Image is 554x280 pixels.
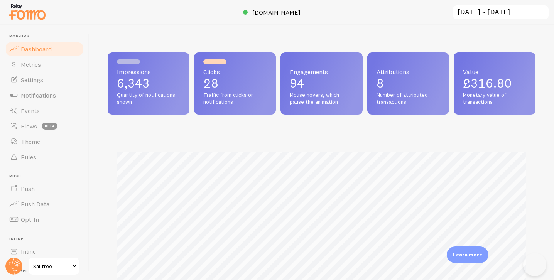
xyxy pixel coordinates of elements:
[33,261,70,271] span: Sautree
[21,216,39,223] span: Opt-In
[21,45,52,53] span: Dashboard
[377,69,440,75] span: Attributions
[463,92,526,105] span: Monetary value of transactions
[5,181,84,196] a: Push
[42,123,57,130] span: beta
[9,34,84,39] span: Pop-ups
[523,253,546,276] iframe: Help Scout Beacon - Open
[203,92,267,105] span: Traffic from clicks on notifications
[5,103,84,118] a: Events
[5,57,84,72] a: Metrics
[5,196,84,212] a: Push Data
[377,92,440,105] span: Number of attributed transactions
[5,72,84,88] a: Settings
[21,91,56,99] span: Notifications
[377,77,440,89] p: 8
[21,185,35,192] span: Push
[5,149,84,165] a: Rules
[463,69,526,75] span: Value
[21,248,36,255] span: Inline
[5,244,84,259] a: Inline
[463,76,512,91] span: £316.80
[8,2,47,22] img: fomo-relay-logo-orange.svg
[290,77,353,89] p: 94
[5,88,84,103] a: Notifications
[21,153,36,161] span: Rules
[203,69,267,75] span: Clicks
[5,118,84,134] a: Flows beta
[21,76,43,84] span: Settings
[203,77,267,89] p: 28
[453,251,482,258] p: Learn more
[290,69,353,75] span: Engagements
[21,61,41,68] span: Metrics
[9,236,84,241] span: Inline
[290,92,353,105] span: Mouse hovers, which pause the animation
[21,107,40,115] span: Events
[447,246,488,263] div: Learn more
[21,200,50,208] span: Push Data
[5,212,84,227] a: Opt-In
[117,69,180,75] span: Impressions
[117,92,180,105] span: Quantity of notifications shown
[21,122,37,130] span: Flows
[5,134,84,149] a: Theme
[117,77,180,89] p: 6,343
[21,138,40,145] span: Theme
[28,257,80,275] a: Sautree
[9,174,84,179] span: Push
[5,41,84,57] a: Dashboard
